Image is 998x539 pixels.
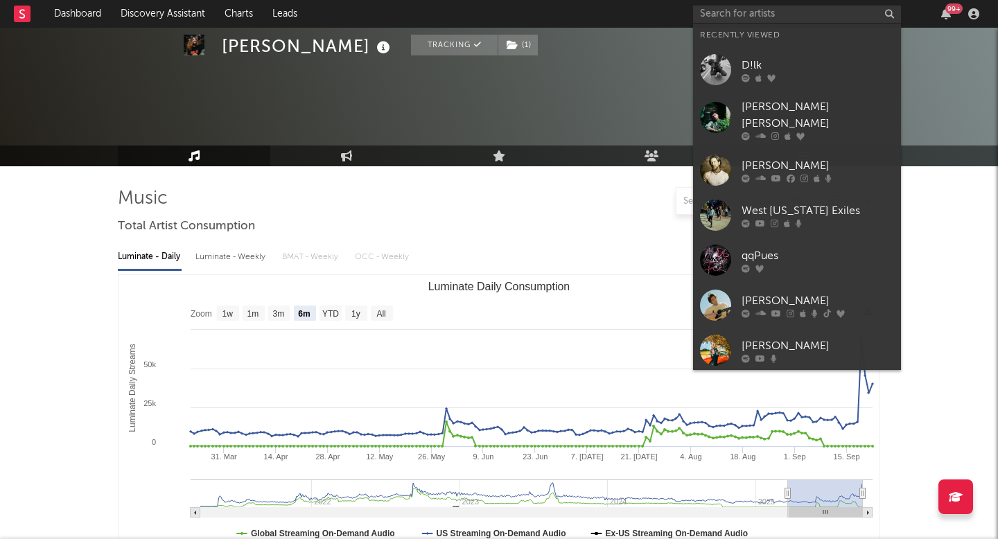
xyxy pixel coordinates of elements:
[498,35,539,55] span: ( 1 )
[693,92,901,148] a: [PERSON_NAME] [PERSON_NAME]
[784,452,806,461] text: 1. Sep
[498,35,538,55] button: (1)
[118,218,255,235] span: Total Artist Consumption
[143,360,156,369] text: 50k
[742,157,894,174] div: [PERSON_NAME]
[222,309,234,319] text: 1w
[676,196,823,207] input: Search by song name or URL
[247,309,259,319] text: 1m
[298,309,310,319] text: 6m
[418,452,446,461] text: 26. May
[693,238,901,283] a: qqPues
[437,529,566,538] text: US Streaming On-Demand Audio
[428,281,570,292] text: Luminate Daily Consumption
[366,452,394,461] text: 12. May
[351,309,360,319] text: 1y
[693,193,901,238] a: West [US_STATE] Exiles
[273,309,285,319] text: 3m
[118,245,182,269] div: Luminate - Daily
[606,529,748,538] text: Ex-US Streaming On-Demand Audio
[742,99,894,132] div: [PERSON_NAME] [PERSON_NAME]
[523,452,548,461] text: 23. Jun
[128,344,137,432] text: Luminate Daily Streams
[411,35,498,55] button: Tracking
[693,283,901,328] a: [PERSON_NAME]
[571,452,604,461] text: 7. [DATE]
[742,292,894,309] div: [PERSON_NAME]
[621,452,658,461] text: 21. [DATE]
[191,309,212,319] text: Zoom
[376,309,385,319] text: All
[693,328,901,373] a: [PERSON_NAME]
[941,8,951,19] button: 99+
[152,438,156,446] text: 0
[211,452,237,461] text: 31. Mar
[730,452,755,461] text: 18. Aug
[834,452,860,461] text: 15. Sep
[742,57,894,73] div: D!lk
[742,247,894,264] div: qqPues
[742,337,894,354] div: [PERSON_NAME]
[742,202,894,219] div: West [US_STATE] Exiles
[195,245,268,269] div: Luminate - Weekly
[143,399,156,407] text: 25k
[693,6,901,23] input: Search for artists
[473,452,493,461] text: 9. Jun
[693,148,901,193] a: [PERSON_NAME]
[322,309,339,319] text: YTD
[315,452,340,461] text: 28. Apr
[693,47,901,92] a: D!lk
[945,3,963,14] div: 99 +
[222,35,394,58] div: [PERSON_NAME]
[264,452,288,461] text: 14. Apr
[680,452,701,461] text: 4. Aug
[700,27,894,44] div: Recently Viewed
[251,529,395,538] text: Global Streaming On-Demand Audio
